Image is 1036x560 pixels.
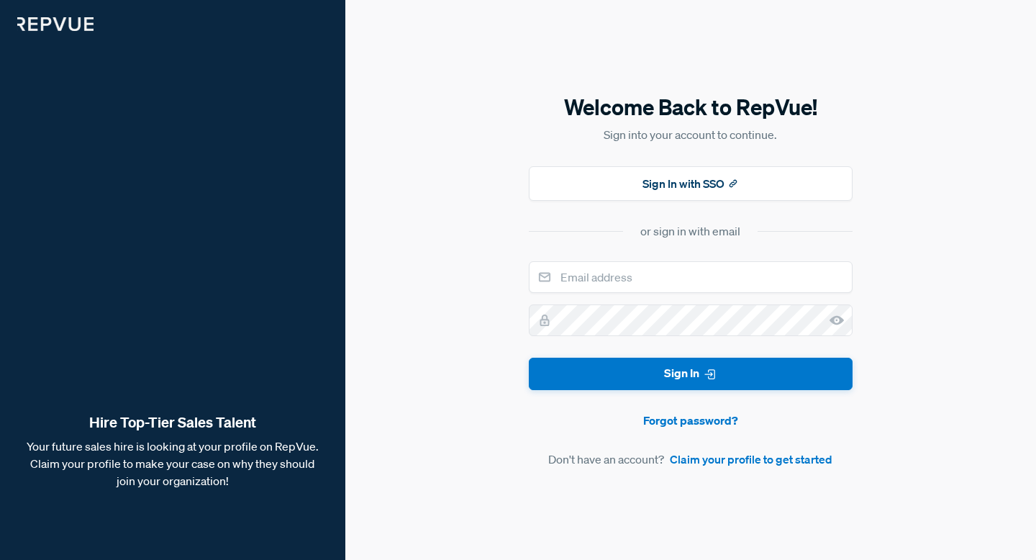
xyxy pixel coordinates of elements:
button: Sign In with SSO [529,166,853,201]
h5: Welcome Back to RepVue! [529,92,853,122]
input: Email address [529,261,853,293]
article: Don't have an account? [529,451,853,468]
p: Sign into your account to continue. [529,126,853,143]
button: Sign In [529,358,853,390]
div: or sign in with email [640,222,740,240]
a: Claim your profile to get started [670,451,832,468]
p: Your future sales hire is looking at your profile on RepVue. Claim your profile to make your case... [23,438,322,489]
a: Forgot password? [529,412,853,429]
strong: Hire Top-Tier Sales Talent [23,413,322,432]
